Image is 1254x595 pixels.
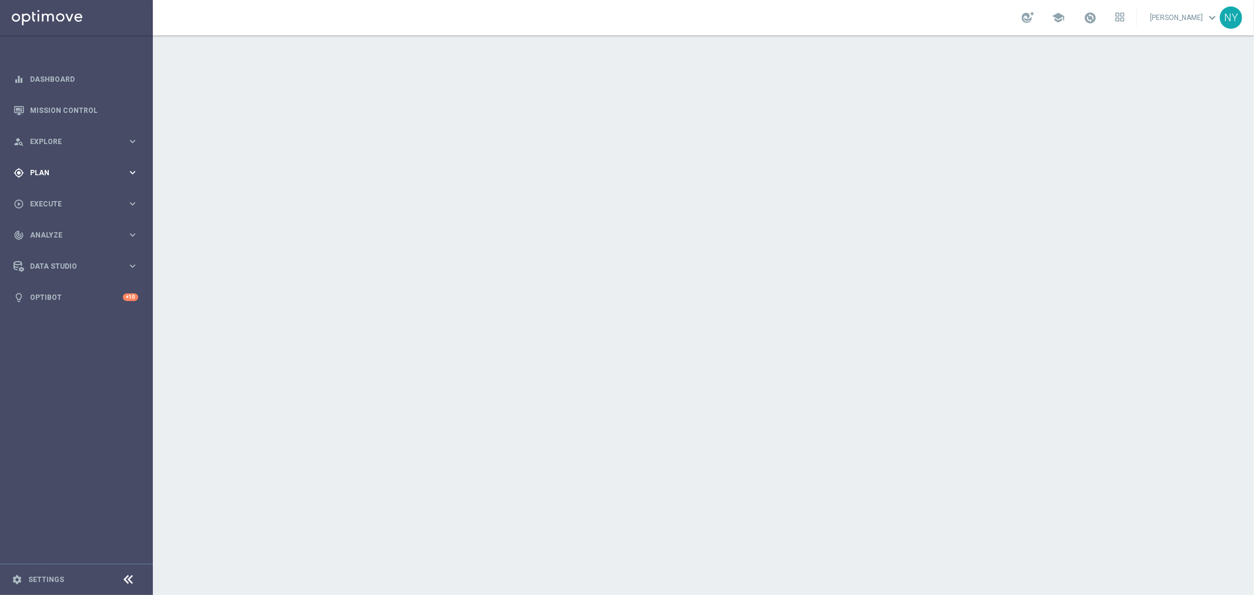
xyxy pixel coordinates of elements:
[123,293,138,301] div: +10
[14,282,138,313] div: Optibot
[14,230,24,240] i: track_changes
[14,136,127,147] div: Explore
[1220,6,1242,29] div: NY
[30,63,138,95] a: Dashboard
[14,292,24,303] i: lightbulb
[12,574,22,585] i: settings
[127,136,138,147] i: keyboard_arrow_right
[127,260,138,272] i: keyboard_arrow_right
[1149,9,1220,26] a: [PERSON_NAME]keyboard_arrow_down
[14,95,138,126] div: Mission Control
[13,106,139,115] button: Mission Control
[14,168,24,178] i: gps_fixed
[1052,11,1065,24] span: school
[30,200,127,208] span: Execute
[14,136,24,147] i: person_search
[30,169,127,176] span: Plan
[13,230,139,240] button: track_changes Analyze keyboard_arrow_right
[30,282,123,313] a: Optibot
[13,262,139,271] button: Data Studio keyboard_arrow_right
[30,138,127,145] span: Explore
[13,137,139,146] button: person_search Explore keyboard_arrow_right
[127,229,138,240] i: keyboard_arrow_right
[127,167,138,178] i: keyboard_arrow_right
[30,232,127,239] span: Analyze
[13,293,139,302] button: lightbulb Optibot +10
[14,230,127,240] div: Analyze
[30,263,127,270] span: Data Studio
[14,74,24,85] i: equalizer
[13,168,139,178] button: gps_fixed Plan keyboard_arrow_right
[14,63,138,95] div: Dashboard
[14,168,127,178] div: Plan
[14,199,127,209] div: Execute
[13,75,139,84] button: equalizer Dashboard
[14,261,127,272] div: Data Studio
[13,199,139,209] button: play_circle_outline Execute keyboard_arrow_right
[28,576,64,583] a: Settings
[30,95,138,126] a: Mission Control
[14,199,24,209] i: play_circle_outline
[1206,11,1219,24] span: keyboard_arrow_down
[127,198,138,209] i: keyboard_arrow_right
